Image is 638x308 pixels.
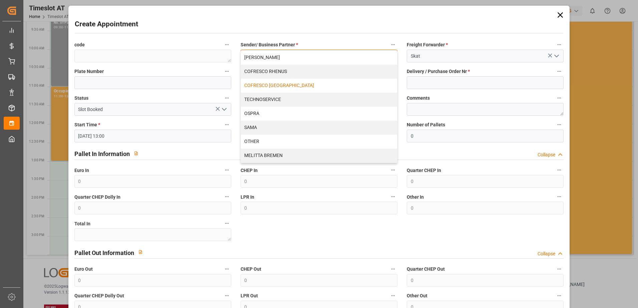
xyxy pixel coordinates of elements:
button: Delivery / Purchase Order Nr * [555,67,564,76]
button: Comments [555,94,564,102]
span: Quarter CHEP Dolly In [74,194,120,201]
button: Other In [555,192,564,201]
button: Quarter CHEP Dolly In [223,192,231,201]
button: LPR Out [389,291,397,300]
span: Total In [74,220,90,227]
button: open menu [551,51,561,61]
span: Sender/ Business Partner [241,41,298,48]
span: Delivery / Purchase Order Nr [407,68,470,75]
button: Plate Number [223,67,231,76]
button: Freight Forwarder * [555,40,564,49]
button: Number of Pallets [555,120,564,129]
button: open menu [219,104,229,115]
h2: Create Appointment [75,19,138,30]
span: Quarter CHEP In [407,167,441,174]
h2: Pallet Out Information [74,248,134,257]
span: LPR Out [241,292,258,299]
div: TECHNOSERVICE [241,93,397,107]
button: Start Time * [223,120,231,129]
span: CHEP Out [241,266,261,273]
span: Comments [407,95,430,102]
button: Sender/ Business Partner * [389,40,397,49]
div: [PERSON_NAME] [241,51,397,65]
button: Euro Out [223,265,231,273]
button: Other Out [555,291,564,300]
span: Euro Out [74,266,93,273]
button: Status [223,94,231,102]
button: code [223,40,231,49]
input: DD.MM.YYYY HH:MM [74,130,231,142]
input: Select Freight Forwarder [407,50,564,62]
span: Euro In [74,167,89,174]
div: MELITTA BREMEN [241,149,397,163]
div: OSPRA [241,107,397,121]
button: Euro In [223,166,231,174]
button: Quarter CHEP Out [555,265,564,273]
button: View description [134,246,147,258]
div: OTHER [241,135,397,149]
div: SAMA [241,121,397,135]
span: Other In [407,194,424,201]
input: Type to search/select [74,103,231,116]
button: CHEP Out [389,265,397,273]
span: CHEP In [241,167,258,174]
div: Collapse [538,250,555,257]
span: Status [74,95,88,102]
span: Start Time [74,121,100,128]
button: Total In [223,219,231,228]
span: Freight Forwarder [407,41,448,48]
button: CHEP In [389,166,397,174]
button: LPR In [389,192,397,201]
span: Quarter CHEP Out [407,266,445,273]
button: Quarter CHEP In [555,166,564,174]
button: close menu [241,50,397,62]
span: Quarter CHEP Dolly Out [74,292,124,299]
div: Collapse [538,151,555,158]
span: code [74,41,85,48]
span: Plate Number [74,68,104,75]
span: LPR In [241,194,254,201]
div: COFRESCO [GEOGRAPHIC_DATA] [241,79,397,93]
div: COFRESCO RHENUS [241,65,397,79]
span: Number of Pallets [407,121,445,128]
span: Other Out [407,292,427,299]
button: Quarter CHEP Dolly Out [223,291,231,300]
h2: Pallet In Information [74,149,130,158]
